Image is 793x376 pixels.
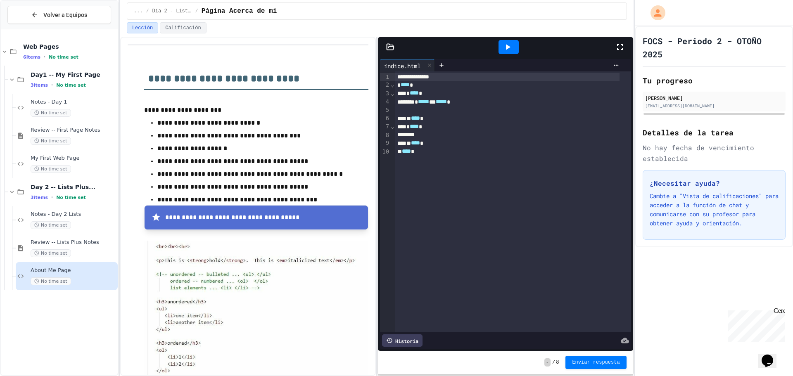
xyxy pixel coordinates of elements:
iframe: widget de chat [724,307,785,342]
font: 9 [386,140,389,147]
font: ⌄ [391,123,394,130]
font: 4 [386,98,389,105]
font: ¿Necesitar ayuda? [650,179,720,187]
font: No hay fecha de vencimiento establecida [643,143,754,163]
font: 6 [386,115,389,121]
span: Línea de pliegue [390,90,394,97]
font: Cambie a "Vista de calificaciones" para acceder a la función de chat y comunicarse con su profeso... [650,192,779,227]
span: • [51,194,53,201]
font: 8 [556,359,559,365]
div: Mi cuenta [642,3,667,22]
span: 6 items [23,54,40,60]
div: ¡Chatea con nosotros ahora!Cerca [3,3,57,60]
span: 3 items [31,195,48,200]
span: No time set [56,83,86,88]
font: / [146,8,149,14]
font: ⌄ [391,82,394,88]
button: Enviar respuesta [565,356,626,369]
font: Volver a Equipos [43,12,87,18]
span: No time set [31,249,71,257]
span: No time set [56,195,86,200]
font: 1 [386,73,389,80]
span: My First Web Page [31,155,116,162]
font: Calificación [165,25,201,31]
iframe: widget de chat [758,343,785,368]
span: • [44,54,45,60]
span: Notes - Day 2 Lists [31,211,116,218]
span: No time set [31,277,71,285]
span: Línea de pliegue [390,81,394,88]
font: ... [134,8,143,14]
font: 8 [386,132,389,138]
font: 7 [386,123,389,130]
span: Day1 -- My First Page [31,71,116,78]
button: Volver a Equipos [7,6,111,24]
button: Calificación [160,22,206,33]
font: Día 2 - Listas Más... [152,8,215,14]
span: No time set [49,54,78,60]
font: - [546,359,549,365]
font: [EMAIL_ADDRESS][DOMAIN_NAME] [645,103,715,109]
span: • [51,82,53,88]
span: Review -- Lists Plus Notes [31,239,116,246]
font: Tu progreso [643,76,693,86]
span: Línea de pliegue [390,123,394,130]
font: / [195,8,198,14]
span: No time set [31,137,71,145]
font: Detalles de la tarea [643,128,734,137]
span: About Me Page [31,267,116,274]
span: Web Pages [23,43,116,50]
font: 3 [386,90,389,97]
font: Página Acerca de mí [202,7,277,15]
span: Página Acerca de mí [202,6,277,16]
font: Historia [395,338,418,344]
font: [PERSON_NAME] [645,95,683,101]
span: Review -- First Page Notes [31,127,116,134]
span: No time set [31,109,71,117]
font: / [552,359,555,365]
span: Day 2 -- Lists Plus... [31,183,116,191]
span: Notes - Day 1 [31,99,116,106]
font: 10 [382,148,389,155]
font: Lección [132,25,153,31]
div: índice.html [380,59,435,71]
span: No time set [31,165,71,173]
button: Lección [127,22,158,33]
span: 3 items [31,83,48,88]
font: 2 [386,82,389,88]
font: ⌄ [391,90,394,97]
font: 5 [386,107,389,114]
font: FOCS - Periodo 2 - OTOÑO 2025 [643,35,762,59]
font: índice.html [384,62,420,70]
font: Enviar respuesta [572,359,620,365]
span: Día 2 - Listas Más... [152,8,192,14]
span: No time set [31,221,71,229]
